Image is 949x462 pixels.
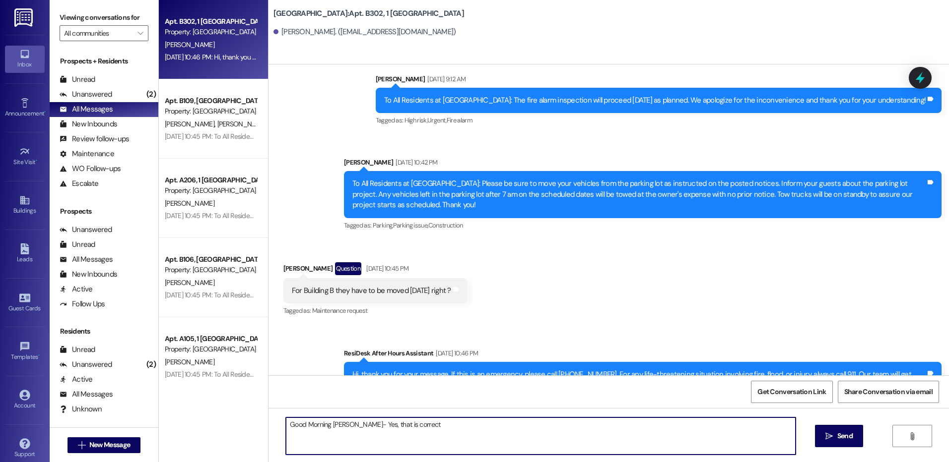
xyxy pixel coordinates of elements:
div: [DATE] 10:45 PM [364,263,408,274]
div: (2) [144,87,158,102]
span: • [38,352,40,359]
span: Maintenance request [312,306,368,315]
span: Fire alarm [447,116,473,124]
div: Unanswered [60,89,112,100]
div: To All Residents at [GEOGRAPHIC_DATA]: The fire alarm inspection will proceed [DATE] as planned. ... [384,95,926,106]
div: [DATE] 10:42 PM [393,157,437,168]
div: Escalate [60,178,98,189]
i:  [78,441,85,449]
div: Question [335,262,361,275]
div: Property: [GEOGRAPHIC_DATA] [165,265,257,275]
a: Leads [5,240,45,267]
span: [PERSON_NAME] [165,199,214,208]
div: Residents [50,326,158,337]
span: New Message [89,440,130,450]
span: Share Conversation via email [844,387,933,397]
div: Unknown [60,404,102,414]
span: [PERSON_NAME] [165,357,214,366]
i:  [908,432,916,440]
div: Unanswered [60,359,112,370]
div: Property: [GEOGRAPHIC_DATA] [165,106,257,116]
div: Prospects [50,206,158,217]
div: All Messages [60,389,113,400]
div: Prospects + Residents [50,56,158,66]
div: [DATE] 10:46 PM [433,348,478,358]
a: Templates • [5,338,45,365]
i:  [825,432,833,440]
a: Support [5,435,45,462]
div: WO Follow-ups [60,164,121,174]
a: Site Visit • [5,143,45,170]
a: Account [5,387,45,413]
div: Tagged as: [344,218,942,232]
button: Share Conversation via email [838,381,939,403]
div: Tagged as: [283,303,467,318]
div: [PERSON_NAME]. ([EMAIL_ADDRESS][DOMAIN_NAME]) [273,27,456,37]
span: Parking , [373,221,393,230]
div: New Inbounds [60,119,117,129]
a: Inbox [5,46,45,72]
div: Unread [60,74,95,85]
div: Tagged as: [376,113,942,127]
i:  [137,29,143,37]
span: Urgent , [427,116,446,124]
a: Buildings [5,192,45,219]
div: Unread [60,239,95,250]
div: [PERSON_NAME] [283,262,467,278]
span: • [44,109,46,115]
span: Get Conversation Link [757,387,826,397]
div: Unread [60,345,95,355]
div: [PERSON_NAME] [376,74,942,88]
div: Active [60,374,93,385]
div: ResiDesk After Hours Assistant [344,348,942,362]
span: Construction [428,221,463,230]
span: High risk , [405,116,428,124]
input: All communities [64,25,133,41]
div: For Building B they have to be moved [DATE] right ? [292,286,451,296]
button: Send [815,425,863,447]
div: Apt. B109, [GEOGRAPHIC_DATA] [165,96,257,106]
div: [DATE] 10:46 PM: Hi, thank you for your message. If this is an emergency, please call [PHONE_NUMB... [165,53,932,61]
div: [DATE] 9:12 AM [425,74,466,84]
div: [PERSON_NAME] [344,157,942,171]
div: Apt. A206, 1 [GEOGRAPHIC_DATA] [165,175,257,185]
span: • [36,157,37,164]
span: [PERSON_NAME] [217,119,267,128]
div: All Messages [60,254,113,265]
div: Apt. A105, 1 [GEOGRAPHIC_DATA] [165,334,257,344]
div: Apt. B106, [GEOGRAPHIC_DATA] [165,254,257,265]
div: To All Residents at [GEOGRAPHIC_DATA]: Please be sure to move your vehicles from the parking lot ... [352,178,926,210]
span: [PERSON_NAME] [165,40,214,49]
span: Parking issue , [393,221,428,230]
div: (2) [144,357,158,372]
img: ResiDesk Logo [14,8,35,27]
div: Hi, thank you for your message. If this is an emergency, please call [PHONE_NUMBER]. For any life... [352,369,926,391]
div: All Messages [60,104,113,115]
div: Property: [GEOGRAPHIC_DATA] [165,344,257,354]
div: Active [60,284,93,294]
a: Guest Cards [5,289,45,316]
div: New Inbounds [60,269,117,280]
span: Send [837,431,853,441]
textarea: Good Morning [PERSON_NAME]- Yes, that is correct [286,417,795,455]
div: Review follow-ups [60,134,129,144]
span: [PERSON_NAME] [165,119,217,128]
div: Maintenance [60,149,114,159]
button: New Message [68,437,141,453]
div: Property: [GEOGRAPHIC_DATA] [165,27,257,37]
button: Get Conversation Link [751,381,832,403]
div: Property: [GEOGRAPHIC_DATA] [165,185,257,196]
b: [GEOGRAPHIC_DATA]: Apt. B302, 1 [GEOGRAPHIC_DATA] [273,8,464,19]
span: [PERSON_NAME] [165,278,214,287]
div: Unanswered [60,225,112,235]
div: Apt. B302, 1 [GEOGRAPHIC_DATA] [165,16,257,27]
label: Viewing conversations for [60,10,148,25]
div: Follow Ups [60,299,105,309]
